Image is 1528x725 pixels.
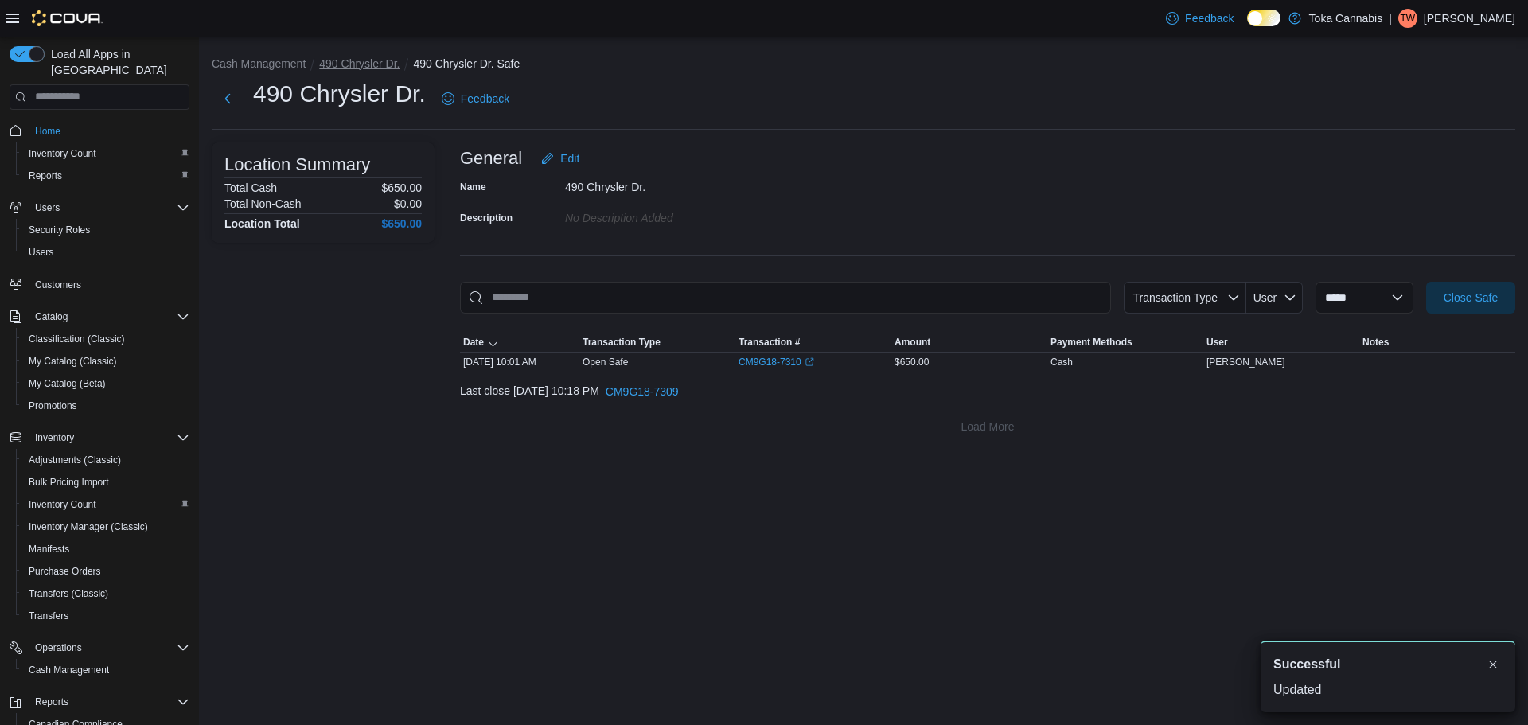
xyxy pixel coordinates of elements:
button: Transaction Type [1124,282,1246,314]
span: Inventory [29,428,189,447]
span: Users [29,198,189,217]
span: TW [1401,9,1416,28]
button: Reports [16,165,196,187]
p: Open Safe [583,356,628,368]
button: Operations [29,638,88,657]
button: Customers [3,273,196,296]
a: Home [29,122,67,141]
span: Feedback [1185,10,1234,26]
button: Inventory Manager (Classic) [16,516,196,538]
span: Cash Management [29,664,109,676]
a: Transfers (Classic) [22,584,115,603]
span: Transfers [29,610,68,622]
h4: $650.00 [381,217,422,230]
span: Classification (Classic) [22,329,189,349]
button: Users [3,197,196,219]
span: Successful [1273,655,1340,674]
button: Catalog [3,306,196,328]
span: Customers [29,275,189,294]
span: Transaction Type [583,336,661,349]
span: Load More [961,419,1015,435]
span: Home [29,121,189,141]
p: $650.00 [381,181,422,194]
span: My Catalog (Classic) [22,352,189,371]
span: [PERSON_NAME] [1206,356,1285,368]
label: Name [460,181,486,193]
a: Inventory Count [22,495,103,514]
span: Inventory Count [22,495,189,514]
div: Updated [1273,680,1503,700]
button: Dismiss toast [1483,655,1503,674]
input: Dark Mode [1247,10,1280,26]
span: Payment Methods [1050,336,1132,349]
span: Users [22,243,189,262]
div: Last close [DATE] 10:18 PM [460,376,1515,407]
span: Security Roles [22,220,189,240]
div: [DATE] 10:01 AM [460,353,579,372]
a: Purchase Orders [22,562,107,581]
span: Edit [560,150,579,166]
span: Inventory Count [29,498,96,511]
span: Transaction Type [1132,291,1218,304]
span: Users [35,201,60,214]
span: Security Roles [29,224,90,236]
a: Adjustments (Classic) [22,450,127,470]
span: Manifests [22,540,189,559]
button: CM9G18-7309 [599,376,685,407]
span: $650.00 [895,356,929,368]
span: Inventory Count [22,144,189,163]
button: Load More [460,411,1515,442]
div: Notification [1273,655,1503,674]
span: User [1253,291,1277,304]
span: Purchase Orders [22,562,189,581]
button: Security Roles [16,219,196,241]
label: Description [460,212,513,224]
span: Load All Apps in [GEOGRAPHIC_DATA] [45,46,189,78]
button: Promotions [16,395,196,417]
button: Cash Management [212,57,306,70]
span: My Catalog (Classic) [29,355,117,368]
span: Dark Mode [1247,26,1248,27]
button: Edit [535,142,586,174]
button: Adjustments (Classic) [16,449,196,471]
span: Reports [29,692,189,711]
span: Catalog [29,307,189,326]
button: Inventory Count [16,142,196,165]
button: Payment Methods [1047,333,1203,352]
span: Transfers [22,606,189,626]
button: Reports [29,692,75,711]
button: Purchase Orders [16,560,196,583]
img: Cova [32,10,103,26]
button: 490 Chrysler Dr. [319,57,400,70]
button: My Catalog (Beta) [16,372,196,395]
button: Reports [3,691,196,713]
a: Reports [22,166,68,185]
span: Operations [35,641,82,654]
a: Feedback [435,83,516,115]
span: Transfers (Classic) [29,587,108,600]
span: Adjustments (Classic) [22,450,189,470]
button: Date [460,333,579,352]
p: Toka Cannabis [1309,9,1383,28]
button: Inventory [29,428,80,447]
input: This is a search bar. As you type, the results lower in the page will automatically filter. [460,282,1111,314]
button: Notes [1359,333,1515,352]
button: Inventory [3,427,196,449]
span: Inventory Manager (Classic) [29,520,148,533]
button: Inventory Count [16,493,196,516]
h4: Location Total [224,217,300,230]
a: My Catalog (Beta) [22,374,112,393]
button: Amount [891,333,1047,352]
svg: External link [805,357,814,367]
span: Promotions [29,400,77,412]
button: Close Safe [1426,282,1515,314]
span: Bulk Pricing Import [22,473,189,492]
span: Amount [895,336,930,349]
span: Inventory [35,431,74,444]
span: Customers [35,279,81,291]
span: User [1206,336,1228,349]
button: Operations [3,637,196,659]
span: Classification (Classic) [29,333,125,345]
span: Home [35,125,60,138]
span: Bulk Pricing Import [29,476,109,489]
